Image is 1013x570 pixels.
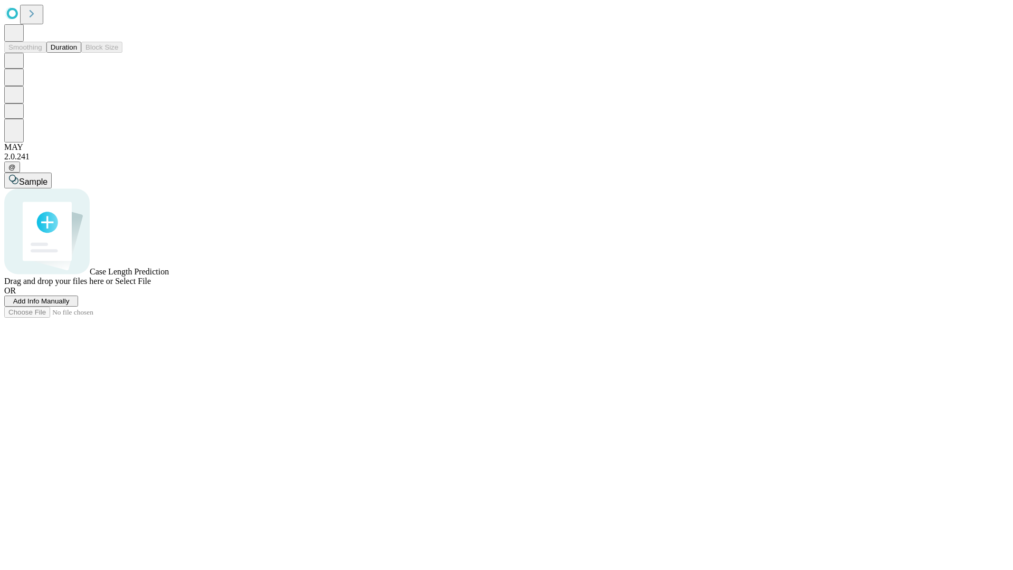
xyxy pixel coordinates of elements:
[4,142,1009,152] div: MAY
[8,163,16,171] span: @
[4,277,113,286] span: Drag and drop your files here or
[13,297,70,305] span: Add Info Manually
[4,286,16,295] span: OR
[115,277,151,286] span: Select File
[4,296,78,307] button: Add Info Manually
[4,173,52,188] button: Sample
[4,161,20,173] button: @
[19,177,47,186] span: Sample
[81,42,122,53] button: Block Size
[4,42,46,53] button: Smoothing
[90,267,169,276] span: Case Length Prediction
[4,152,1009,161] div: 2.0.241
[46,42,81,53] button: Duration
